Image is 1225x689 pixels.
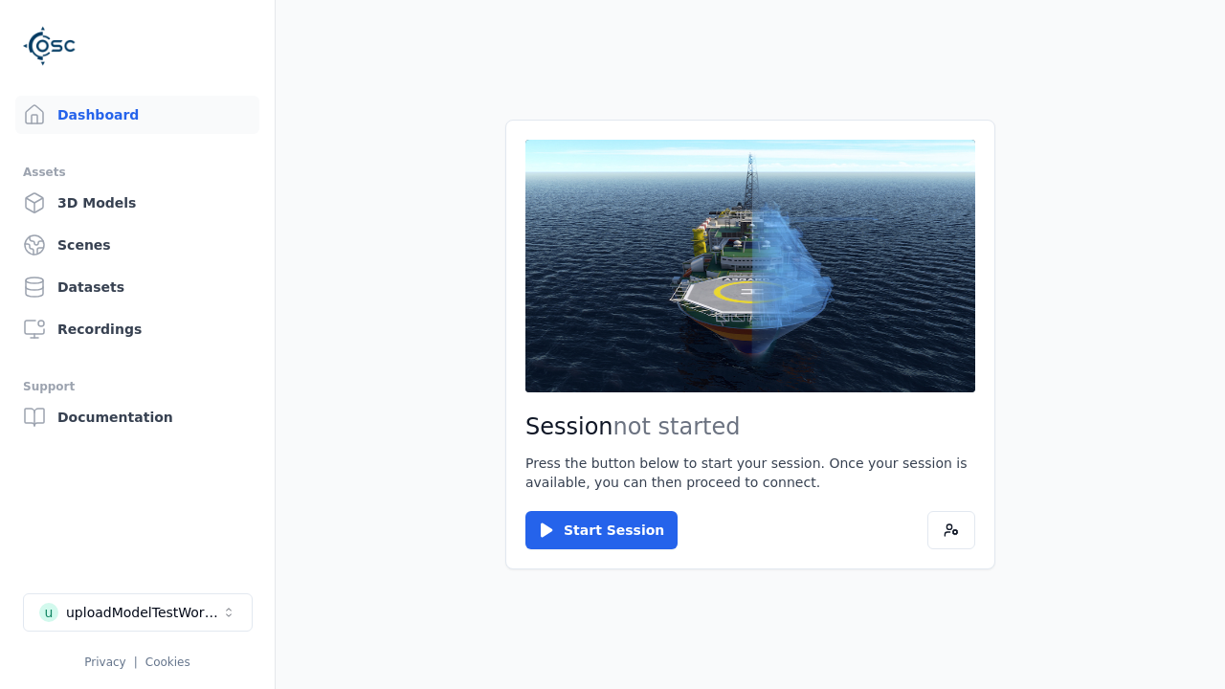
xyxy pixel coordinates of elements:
a: 3D Models [15,184,259,222]
div: uploadModelTestWorkspace [66,603,221,622]
a: Privacy [84,656,125,669]
span: | [134,656,138,669]
div: Assets [23,161,252,184]
div: u [39,603,58,622]
div: Support [23,375,252,398]
button: Start Session [525,511,678,549]
p: Press the button below to start your session. Once your session is available, you can then procee... [525,454,975,492]
h2: Session [525,411,975,442]
a: Documentation [15,398,259,436]
img: Logo [23,19,77,73]
a: Recordings [15,310,259,348]
a: Dashboard [15,96,259,134]
a: Cookies [145,656,190,669]
span: not started [613,413,741,440]
a: Datasets [15,268,259,306]
a: Scenes [15,226,259,264]
button: Select a workspace [23,593,253,632]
